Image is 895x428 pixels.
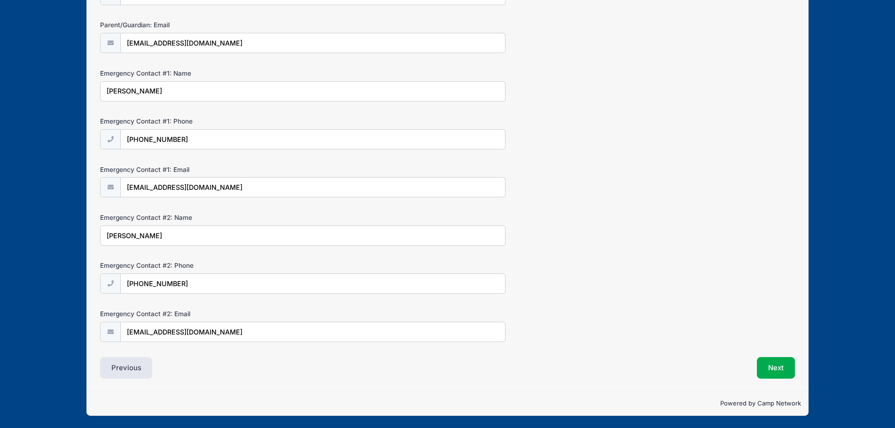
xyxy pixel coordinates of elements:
label: Emergency Contact #1: Phone [100,117,332,126]
input: (xxx) xxx-xxxx [120,129,506,149]
button: Next [757,357,795,379]
input: (xxx) xxx-xxxx [120,273,506,294]
input: email@email.com [120,322,506,342]
label: Emergency Contact #2: Email [100,309,332,319]
label: Emergency Contact #1: Name [100,69,332,78]
input: email@email.com [120,177,506,197]
label: Emergency Contact #2: Phone [100,261,332,270]
input: email@email.com [120,33,506,53]
p: Powered by Camp Network [94,399,801,408]
button: Previous [100,357,153,379]
label: Emergency Contact #1: Email [100,165,332,174]
label: Parent/Guardian: Email [100,20,332,30]
label: Emergency Contact #2: Name [100,213,332,222]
